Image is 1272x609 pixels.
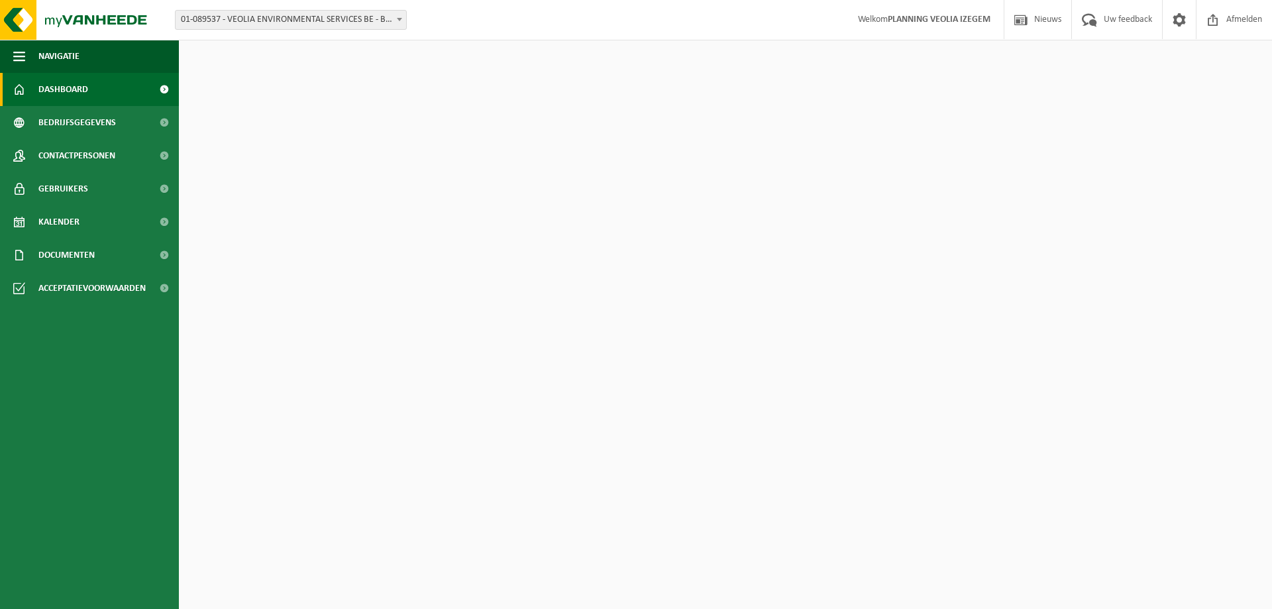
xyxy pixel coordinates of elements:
[38,139,115,172] span: Contactpersonen
[888,15,990,25] strong: PLANNING VEOLIA IZEGEM
[38,239,95,272] span: Documenten
[38,205,79,239] span: Kalender
[38,172,88,205] span: Gebruikers
[176,11,406,29] span: 01-089537 - VEOLIA ENVIRONMENTAL SERVICES BE - BEERSE
[175,10,407,30] span: 01-089537 - VEOLIA ENVIRONMENTAL SERVICES BE - BEERSE
[38,106,116,139] span: Bedrijfsgegevens
[38,73,88,106] span: Dashboard
[38,40,79,73] span: Navigatie
[38,272,146,305] span: Acceptatievoorwaarden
